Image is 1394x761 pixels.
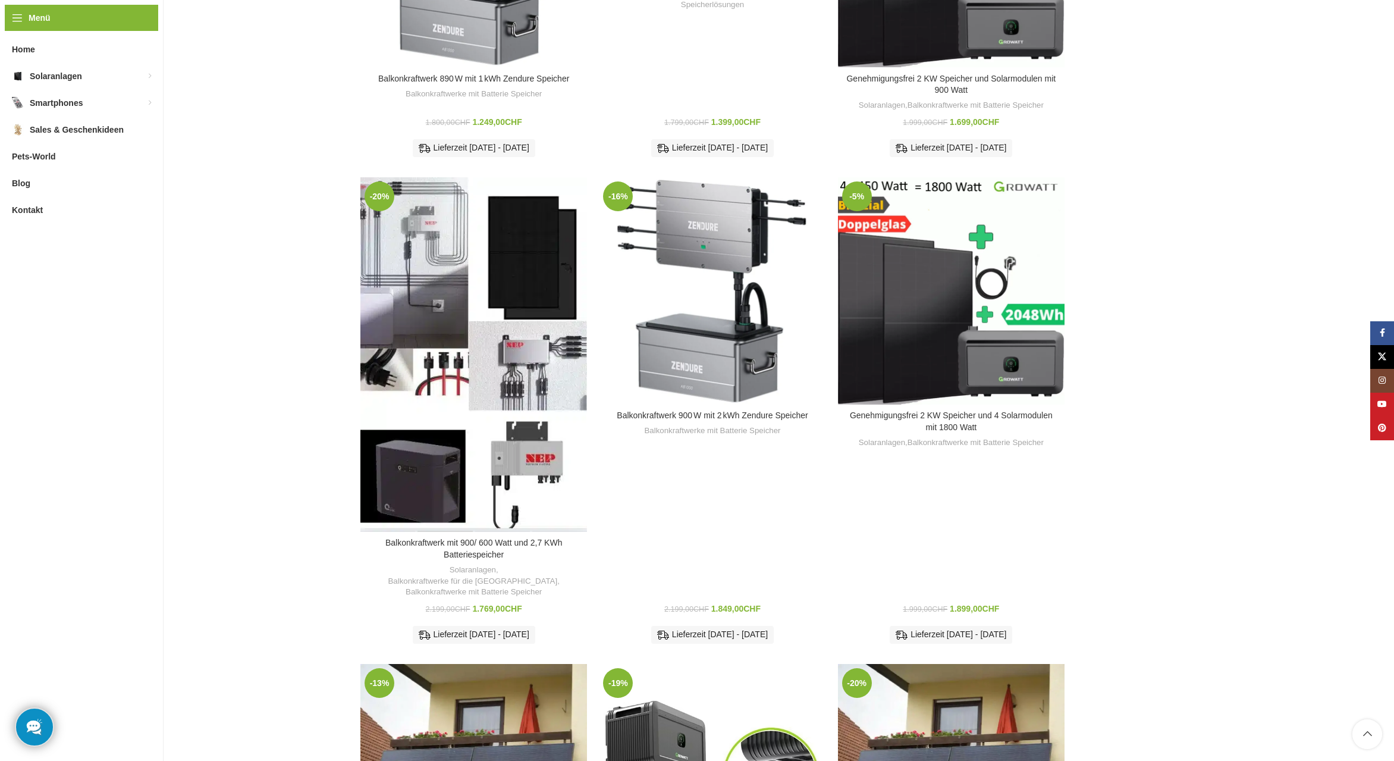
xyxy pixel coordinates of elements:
div: Lieferzeit [DATE] - [DATE] [651,626,774,644]
span: CHF [932,605,947,613]
a: Genehmigungsfrei 2 KW Speicher und Solarmodulen mit 900 Watt [846,74,1056,95]
a: Balkonkraftwerke mit Batterie Speicher [406,89,542,100]
a: Facebook Social Link [1370,321,1394,345]
span: CHF [932,118,947,127]
img: Solaranlagen [12,70,24,82]
bdi: 1.249,00 [472,117,522,127]
span: CHF [505,604,522,613]
span: CHF [743,117,761,127]
div: Lieferzeit [DATE] - [DATE] [890,139,1012,157]
a: Balkonkraftwerke mit Batterie Speicher [644,425,780,437]
div: , , [366,565,581,598]
a: Instagram Social Link [1370,369,1394,393]
span: CHF [982,604,1000,613]
span: CHF [693,605,709,613]
a: Solaranlagen [859,437,905,449]
a: Scroll to top button [1352,719,1382,749]
span: Smartphones [30,92,83,114]
span: CHF [693,118,709,127]
div: , [844,437,1059,449]
bdi: 2.199,00 [664,605,709,613]
div: Lieferzeit [DATE] - [DATE] [413,139,535,157]
bdi: 1.849,00 [711,604,761,613]
a: Solaranlagen [450,565,496,576]
a: Balkonkraftwerk mit 900/ 600 Watt und 2,7 KWh Batteriespeicher [360,177,587,532]
span: CHF [505,117,522,127]
span: Solaranlagen [30,65,82,87]
span: -19% [603,668,633,698]
span: Menü [29,11,51,24]
a: Solaranlagen [859,100,905,111]
span: Home [12,39,35,60]
span: Sales & Geschenkideen [30,119,124,140]
a: Balkonkraftwerk 900 W mit 2 kWh Zendure Speicher [617,411,808,420]
a: Genehmigungsfrei 2 KW Speicher und 4 Solarmodulen mit 1800 Watt [850,411,1053,432]
img: Sales & Geschenkideen [12,124,24,136]
span: CHF [982,117,1000,127]
bdi: 1.399,00 [711,117,761,127]
span: CHF [743,604,761,613]
a: Balkonkraftwerke mit Batterie Speicher [406,587,542,598]
a: X Social Link [1370,345,1394,369]
bdi: 1.769,00 [472,604,522,613]
bdi: 1.800,00 [426,118,470,127]
a: YouTube Social Link [1370,393,1394,416]
bdi: 2.199,00 [426,605,470,613]
a: Pinterest Social Link [1370,416,1394,440]
a: Balkonkraftwerke mit Batterie Speicher [908,100,1044,111]
div: Lieferzeit [DATE] - [DATE] [413,626,535,644]
bdi: 1.999,00 [903,118,947,127]
a: Genehmigungsfrei 2 KW Speicher und 4 Solarmodulen mit 1800 Watt [838,177,1065,404]
bdi: 1.899,00 [950,604,999,613]
a: Balkonkraftwerke mit Batterie Speicher [908,437,1044,449]
span: Blog [12,173,30,194]
span: -5% [842,181,872,211]
img: Smartphones [12,97,24,109]
a: Balkonkraftwerk 890 W mit 1 kWh Zendure Speicher [378,74,569,83]
span: CHF [455,118,470,127]
div: Lieferzeit [DATE] - [DATE] [651,139,774,157]
a: Balkonkraftwerk 900 W mit 2 kWh Zendure Speicher [599,177,825,404]
span: Pets-World [12,146,56,167]
span: -20% [365,181,394,211]
bdi: 1.699,00 [950,117,999,127]
span: -20% [842,668,872,698]
span: Kontakt [12,199,43,221]
bdi: 1.999,00 [903,605,947,613]
div: Lieferzeit [DATE] - [DATE] [890,626,1012,644]
span: -13% [365,668,394,698]
a: Balkonkraftwerk mit 900/ 600 Watt und 2,7 KWh Batteriespeicher [385,538,563,559]
a: Balkonkraftwerke für die [GEOGRAPHIC_DATA] [388,576,557,587]
bdi: 1.799,00 [664,118,709,127]
span: CHF [455,605,470,613]
span: -16% [603,181,633,211]
div: , [844,100,1059,111]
